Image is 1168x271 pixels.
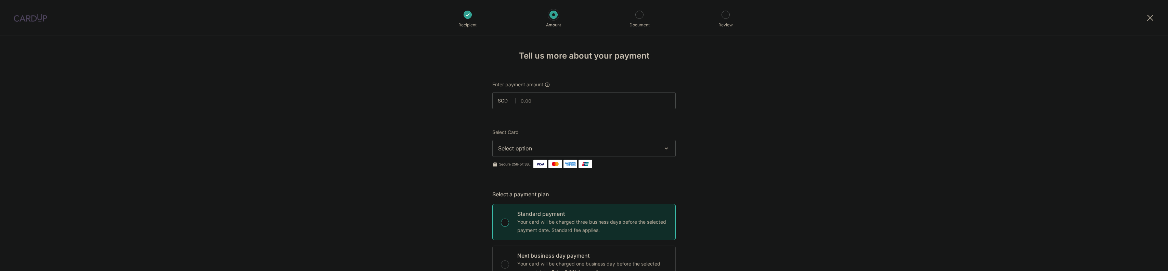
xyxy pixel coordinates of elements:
h5: Select a payment plan [492,190,676,198]
img: Visa [533,160,547,168]
p: Recipient [442,22,493,28]
img: CardUp [14,14,47,22]
p: Amount [528,22,579,28]
img: Mastercard [548,160,562,168]
span: SGD [498,97,516,104]
p: Review [700,22,751,28]
span: Select option [498,144,658,152]
span: translation missing: en.payables.payment_networks.credit_card.summary.labels.select_card [492,129,519,135]
h4: Tell us more about your payment [492,50,676,62]
img: Union Pay [579,160,592,168]
input: 0.00 [492,92,676,109]
p: Next business day payment [517,251,667,260]
span: Secure 256-bit SSL [499,161,531,167]
p: Document [614,22,665,28]
span: Enter payment amount [492,81,543,88]
img: American Express [563,160,577,168]
button: Select option [492,140,676,157]
p: Your card will be charged three business days before the selected payment date. Standard fee appl... [517,218,667,234]
p: Standard payment [517,210,667,218]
